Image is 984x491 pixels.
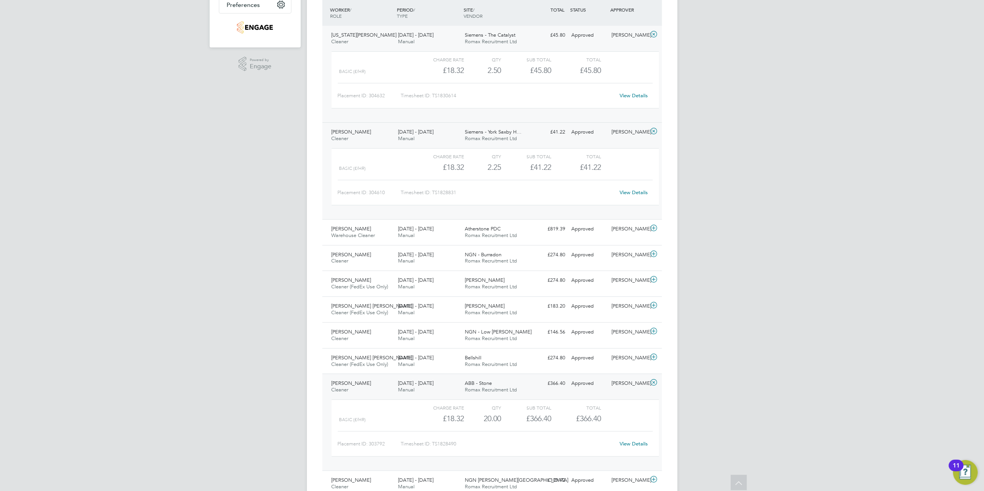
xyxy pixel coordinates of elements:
a: View Details [620,189,648,196]
span: [US_STATE][PERSON_NAME] [332,32,397,38]
div: Approved [569,300,609,313]
div: [PERSON_NAME] [608,274,649,287]
span: Romax Recruitment Ltd [465,361,517,367]
div: Approved [569,126,609,139]
div: Charge rate [414,55,464,64]
span: [DATE] - [DATE] [398,225,434,232]
div: [PERSON_NAME] [608,326,649,339]
span: £41.22 [580,163,601,172]
div: 20.00 [464,412,501,425]
span: [DATE] - [DATE] [398,328,434,335]
span: [PERSON_NAME] [PERSON_NAME] [332,303,413,309]
div: Sub Total [501,152,551,161]
div: QTY [464,152,501,161]
div: Sub Total [501,55,551,64]
div: £41.22 [528,126,569,139]
span: [DATE] - [DATE] [398,477,434,483]
span: [PERSON_NAME] [332,251,371,258]
span: £366.40 [576,414,601,423]
span: [PERSON_NAME] [332,277,371,283]
div: £18.32 [414,412,464,425]
span: ROLE [330,13,342,19]
div: QTY [464,403,501,412]
span: NGN - Low [PERSON_NAME] [465,328,532,335]
span: [DATE] - [DATE] [398,303,434,309]
div: Timesheet ID: TS1828490 [401,438,615,450]
div: [PERSON_NAME] [608,223,649,235]
span: Manual [398,386,415,393]
a: Powered byEngage [239,57,271,71]
div: WORKER [329,3,395,23]
span: [PERSON_NAME] [332,380,371,386]
span: [DATE] - [DATE] [398,354,434,361]
div: Approved [569,274,609,287]
div: Placement ID: 304610 [338,186,401,199]
div: QTY [464,55,501,64]
span: Preferences [227,1,260,8]
span: Cleaner (FedEx Use Only) [332,283,388,290]
a: View Details [620,92,648,99]
span: Cleaner [332,386,349,393]
span: / [413,7,415,13]
span: Manual [398,361,415,367]
span: Romax Recruitment Ltd [465,283,517,290]
div: Timesheet ID: TS1830614 [401,90,615,102]
span: Cleaner (FedEx Use Only) [332,309,388,316]
span: [DATE] - [DATE] [398,129,434,135]
img: romaxrecruitment-logo-retina.png [237,21,273,34]
span: £45.80 [580,66,601,75]
span: Romax Recruitment Ltd [465,483,517,490]
a: View Details [620,440,648,447]
div: Sub Total [501,403,551,412]
div: £274.80 [528,274,569,287]
span: Cleaner [332,257,349,264]
span: [DATE] - [DATE] [398,32,434,38]
span: VENDOR [464,13,483,19]
div: £18.32 [414,161,464,174]
span: Cleaner [332,483,349,490]
div: PERIOD [395,3,462,23]
div: Approved [569,249,609,261]
div: £45.80 [501,64,551,77]
span: Bellshill [465,354,481,361]
div: £18.32 [414,64,464,77]
span: Siemens - The Catalyst [465,32,515,38]
div: Approved [569,377,609,390]
div: SITE [462,3,528,23]
div: £366.40 [528,377,569,390]
span: Siemens - York Saxby H… [465,129,522,135]
span: [PERSON_NAME] [332,477,371,483]
span: Basic (£/HR) [339,417,366,422]
div: Approved [569,223,609,235]
span: Romax Recruitment Ltd [465,257,517,264]
span: [DATE] - [DATE] [398,380,434,386]
div: [PERSON_NAME] [608,249,649,261]
span: Romax Recruitment Ltd [465,38,517,45]
span: Warehouse Cleaner [332,232,375,239]
span: Manual [398,283,415,290]
div: £366.40 [501,412,551,425]
div: £274.80 [528,249,569,261]
a: Go to home page [219,21,291,34]
span: Powered by [250,57,271,63]
div: Approved [569,474,609,487]
span: / [473,7,474,13]
div: Placement ID: 303792 [338,438,401,450]
span: Manual [398,257,415,264]
span: Romax Recruitment Ltd [465,232,517,239]
span: [PERSON_NAME] [465,277,505,283]
span: [PERSON_NAME] [332,328,371,335]
div: Charge rate [414,403,464,412]
div: [PERSON_NAME] [608,474,649,487]
span: [PERSON_NAME] [PERSON_NAME] [332,354,413,361]
div: £819.39 [528,223,569,235]
span: Manual [398,335,415,342]
span: Manual [398,309,415,316]
div: [PERSON_NAME] [608,300,649,313]
div: Total [551,152,601,161]
div: £183.20 [528,300,569,313]
div: Approved [569,352,609,364]
span: Cleaner [332,335,349,342]
span: Basic (£/HR) [339,166,366,171]
div: Total [551,55,601,64]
